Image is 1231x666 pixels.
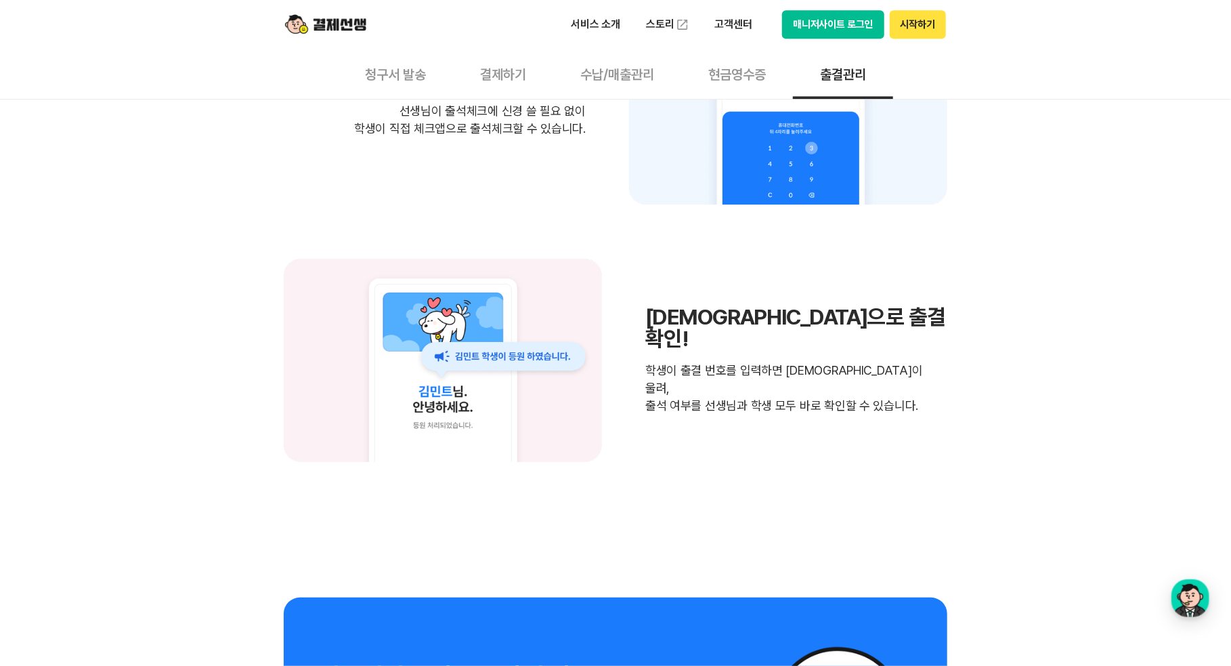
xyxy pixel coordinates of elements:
img: 출결관리 이미지 [629,1,947,205]
button: 시작하기 [890,10,946,39]
button: 결제하기 [453,49,553,99]
p: 고객센터 [706,12,762,37]
a: 홈 [4,430,89,463]
a: 설정 [175,430,260,463]
button: 청구서 발송 [338,49,453,99]
img: 외부 도메인 오픈 [676,18,689,31]
button: 수납/매출관리 [553,49,681,99]
p: 학생이 출결 번호를 입력하면 [DEMOGRAPHIC_DATA]이 울려, 출석 여부를 선생님과 학생 모두 바로 확인할 수 있습니다. [645,362,947,415]
h3: [DEMOGRAPHIC_DATA]으로 출결 확인! [645,306,947,350]
span: 설정 [209,450,225,461]
a: 스토리 [636,11,699,38]
button: 현금영수증 [681,49,793,99]
span: 대화 [124,451,140,461]
img: logo [285,12,366,37]
button: 매니저사이트 로그인 [782,10,884,39]
span: 홈 [43,450,51,461]
img: 출결관리 이미지 [284,259,602,462]
p: 서비스 소개 [561,12,630,37]
p: 선생님이 출석체크에 신경 쓸 필요 없이 학생이 직접 체크앱으로 출석체크할 수 있습니다. [354,102,586,138]
a: 대화 [89,430,175,463]
button: 출결관리 [793,49,893,99]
